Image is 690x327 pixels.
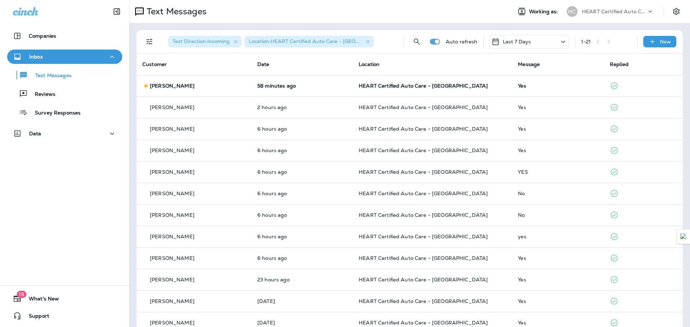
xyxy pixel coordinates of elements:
div: HC [567,6,578,17]
button: Data [7,126,122,141]
span: Location : HEART Certified Auto Care - [GEOGRAPHIC_DATA] [249,38,398,45]
div: No [518,212,598,218]
span: HEART Certified Auto Care - [GEOGRAPHIC_DATA] [359,276,488,283]
p: Sep 16, 2025 03:24 PM [257,298,347,304]
button: Survey Responses [7,105,122,120]
p: Text Messages [28,73,72,79]
span: HEART Certified Auto Care - [GEOGRAPHIC_DATA] [359,104,488,111]
p: New [660,39,671,45]
div: Text Direction:Incoming [168,36,241,47]
p: Sep 17, 2025 09:05 AM [257,212,347,218]
div: Yes [518,83,598,89]
button: Search Messages [410,34,424,49]
p: [PERSON_NAME] [150,320,194,326]
span: Support [22,313,49,322]
button: Support [7,309,122,323]
button: Inbox [7,50,122,64]
span: HEART Certified Auto Care - [GEOGRAPHIC_DATA] [359,212,488,218]
div: Yes [518,104,598,110]
p: Sep 16, 2025 02:05 PM [257,320,347,326]
p: [PERSON_NAME] [150,191,194,196]
span: HEART Certified Auto Care - [GEOGRAPHIC_DATA] [359,298,488,304]
p: Sep 17, 2025 09:04 AM [257,255,347,261]
p: Sep 17, 2025 09:13 AM [257,148,347,153]
span: Message [518,61,540,67]
p: Auto refresh [446,39,478,45]
p: [PERSON_NAME] [150,169,194,175]
p: HEART Certified Auto Care [582,9,647,14]
span: HEART Certified Auto Care - [GEOGRAPHIC_DATA] [359,126,488,132]
p: Inbox [29,54,43,60]
p: [PERSON_NAME] [150,212,194,218]
span: Location [359,61,379,67]
button: Companies [7,29,122,43]
span: HEART Certified Auto Care - [GEOGRAPHIC_DATA] [359,147,488,154]
p: Sep 17, 2025 02:40 PM [257,83,347,89]
p: [PERSON_NAME] [150,234,194,239]
span: HEART Certified Auto Care - [GEOGRAPHIC_DATA] [359,190,488,197]
button: 19What's New [7,291,122,306]
p: Sep 17, 2025 09:11 AM [257,169,347,175]
button: Text Messages [7,67,122,83]
p: [PERSON_NAME] [150,126,194,132]
p: Reviews [28,91,55,98]
div: YES [518,169,598,175]
p: Sep 17, 2025 09:09 AM [257,191,347,196]
p: [PERSON_NAME] [150,255,194,261]
span: What's New [22,296,59,304]
p: Sep 17, 2025 09:04 AM [257,234,347,239]
p: [PERSON_NAME] [150,148,194,153]
div: Location:HEART Certified Auto Care - [GEOGRAPHIC_DATA] [244,36,374,47]
div: Yes [518,126,598,132]
p: [PERSON_NAME] [150,277,194,282]
div: Yes [518,255,598,261]
p: Data [29,131,41,136]
p: Last 7 Days [503,39,531,45]
p: Survey Responses [28,110,80,117]
button: Settings [670,5,683,18]
span: Working as: [529,9,560,15]
p: Text Messages [144,6,207,17]
img: Detect Auto [680,233,687,240]
p: Sep 17, 2025 01:20 PM [257,104,347,110]
p: Sep 16, 2025 03:46 PM [257,277,347,282]
div: yes [518,234,598,239]
div: Yes [518,277,598,282]
span: 19 [17,291,26,298]
p: [PERSON_NAME] [150,298,194,304]
div: Yes [518,298,598,304]
span: Text Direction : Incoming [172,38,230,45]
span: HEART Certified Auto Care - [GEOGRAPHIC_DATA] [359,255,488,261]
button: Collapse Sidebar [107,4,127,19]
p: [PERSON_NAME] [150,83,194,89]
p: Sep 17, 2025 09:37 AM [257,126,347,132]
button: Filters [142,34,157,49]
div: No [518,191,598,196]
p: Companies [29,33,56,39]
span: HEART Certified Auto Care - [GEOGRAPHIC_DATA] [359,319,488,326]
div: 1 - 21 [581,39,591,45]
div: Yes [518,148,598,153]
span: HEART Certified Auto Care - [GEOGRAPHIC_DATA] [359,83,488,89]
span: Replied [610,61,629,67]
span: Customer [142,61,167,67]
div: Yes [518,320,598,326]
button: Reviews [7,86,122,101]
p: [PERSON_NAME] [150,104,194,110]
span: Date [257,61,270,67]
span: HEART Certified Auto Care - [GEOGRAPHIC_DATA] [359,233,488,240]
span: HEART Certified Auto Care - [GEOGRAPHIC_DATA] [359,169,488,175]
